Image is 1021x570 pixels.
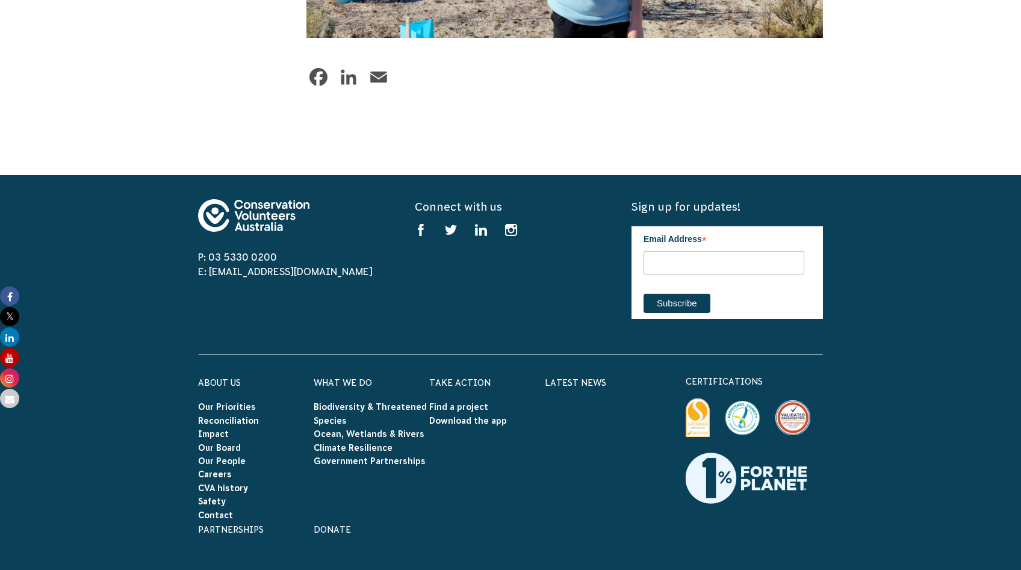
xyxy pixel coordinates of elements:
[429,378,491,388] a: Take Action
[686,374,823,389] p: certifications
[429,402,488,412] a: Find a project
[314,378,372,388] a: What We Do
[415,199,606,214] h5: Connect with us
[644,226,804,249] label: Email Address
[198,402,256,412] a: Our Priorities
[314,429,424,439] a: Ocean, Wetlands & Rivers
[198,510,233,520] a: Contact
[429,416,507,426] a: Download the app
[314,402,427,425] a: Biodiversity & Threatened Species
[198,497,226,506] a: Safety
[198,416,259,426] a: Reconciliation
[367,65,391,89] a: Email
[198,525,264,534] a: Partnerships
[632,199,823,214] h5: Sign up for updates!
[198,378,241,388] a: About Us
[545,378,606,388] a: Latest News
[314,525,351,534] a: Donate
[198,483,248,493] a: CVA history
[198,199,309,232] img: logo-footer.svg
[198,429,229,439] a: Impact
[337,65,361,89] a: LinkedIn
[314,443,393,453] a: Climate Resilience
[198,456,246,466] a: Our People
[198,469,232,479] a: Careers
[644,294,710,313] input: Subscribe
[198,443,241,453] a: Our Board
[306,65,331,89] a: Facebook
[314,456,426,466] a: Government Partnerships
[198,252,277,262] a: P: 03 5330 0200
[198,266,373,277] a: E: [EMAIL_ADDRESS][DOMAIN_NAME]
